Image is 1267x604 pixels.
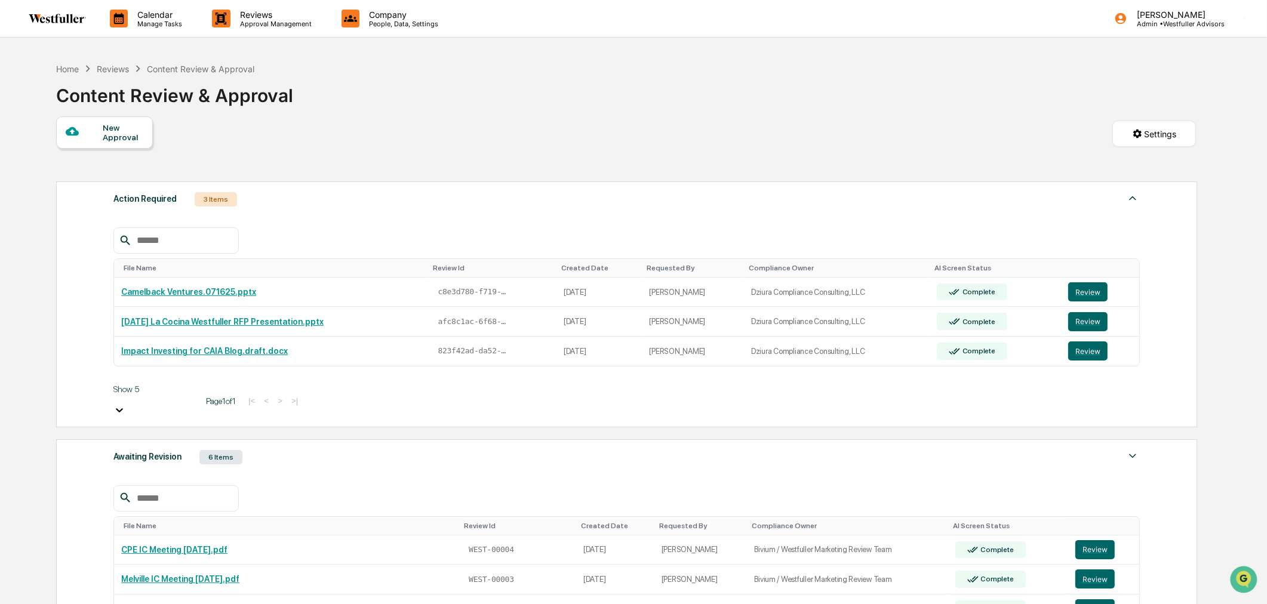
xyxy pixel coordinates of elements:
[206,396,236,406] span: Page 1 of 1
[12,151,31,170] img: Rachel Stanley
[56,64,79,74] div: Home
[1075,569,1132,588] a: Review
[12,132,80,142] div: Past conversations
[147,64,254,74] div: Content Review & Approval
[556,278,642,307] td: [DATE]
[12,183,31,202] img: Rachel Stanley
[979,575,1014,583] div: Complete
[1068,312,1108,331] button: Review
[464,522,571,530] div: Toggle SortBy
[561,264,638,272] div: Toggle SortBy
[654,535,748,565] td: [PERSON_NAME]
[1068,312,1132,331] a: Review
[934,264,1056,272] div: Toggle SortBy
[195,192,237,207] div: 3 Items
[121,287,256,297] a: Camelback Ventures.071625.pptx
[642,307,745,337] td: [PERSON_NAME]
[84,295,144,305] a: Powered byPylon
[106,195,130,204] span: [DATE]
[1075,540,1132,559] a: Review
[744,307,930,337] td: Dziura Compliance Consulting, LLC
[1078,522,1134,530] div: Toggle SortBy
[103,123,143,142] div: New Approval
[37,162,97,172] span: [PERSON_NAME]
[1068,341,1132,360] a: Review
[979,546,1014,554] div: Complete
[128,10,188,20] p: Calendar
[433,264,552,272] div: Toggle SortBy
[12,245,21,255] div: 🖐️
[1127,20,1225,28] p: Admin • Westfuller Advisors
[121,574,239,584] a: Melville IC Meeting [DATE].pdf
[1071,264,1134,272] div: Toggle SortBy
[1075,569,1115,588] button: Review
[12,91,33,113] img: 1746055101610-c473b297-6a78-478c-a979-82029cc54cd1
[245,396,259,406] button: |<
[260,396,272,406] button: <
[1068,282,1132,301] a: Review
[581,522,650,530] div: Toggle SortBy
[37,195,97,204] span: [PERSON_NAME]
[99,195,103,204] span: •
[124,264,423,272] div: Toggle SortBy
[121,545,227,554] a: CPE IC Meeting [DATE].pdf
[752,522,943,530] div: Toggle SortBy
[642,337,745,366] td: [PERSON_NAME]
[121,317,324,326] a: [DATE] La Cocina Westfuller RFP Presentation.pptx
[7,239,82,261] a: 🖐️Preclearance
[29,14,86,23] img: logo
[274,396,286,406] button: >
[119,296,144,305] span: Pylon
[185,130,217,144] button: See all
[960,347,995,355] div: Complete
[56,75,293,106] div: Content Review & Approval
[1127,10,1225,20] p: [PERSON_NAME]
[359,10,444,20] p: Company
[438,287,509,297] span: c8e3d780-f719-41d7-84c3-a659409448a4
[576,565,654,594] td: [DATE]
[1068,282,1108,301] button: Review
[469,545,514,554] span: WEST-00004
[960,288,995,296] div: Complete
[99,162,103,172] span: •
[960,318,995,326] div: Complete
[359,20,444,28] p: People, Data, Settings
[12,25,217,44] p: How can we help?
[106,162,130,172] span: [DATE]
[556,337,642,366] td: [DATE]
[113,384,197,394] div: Show 5
[953,522,1063,530] div: Toggle SortBy
[1112,121,1196,147] button: Settings
[1125,191,1140,205] img: caret
[647,264,740,272] div: Toggle SortBy
[744,337,930,366] td: Dziura Compliance Consulting, LLC
[469,575,514,584] span: WEST-00003
[642,278,745,307] td: [PERSON_NAME]
[24,267,75,279] span: Data Lookup
[747,535,948,565] td: Bivium / Westfuller Marketing Review Team
[438,346,509,356] span: 823f42ad-da52-427a-bdfe-d3b490ef0764
[54,91,196,103] div: Start new chat
[121,346,288,356] a: Impact Investing for CAIA Blog.draft.docx
[1125,449,1140,463] img: caret
[438,317,509,326] span: afc8c1ac-6f68-4627-999b-d97b3a6d8081
[113,449,182,464] div: Awaiting Revision
[82,239,153,261] a: 🗄️Attestations
[203,95,217,109] button: Start new chat
[113,191,177,207] div: Action Required
[1075,540,1115,559] button: Review
[25,91,47,113] img: 8933085812038_c878075ebb4cc5468115_72.jpg
[124,522,454,530] div: Toggle SortBy
[97,64,129,74] div: Reviews
[7,262,80,283] a: 🔎Data Lookup
[199,450,242,464] div: 6 Items
[87,245,96,255] div: 🗄️
[576,535,654,565] td: [DATE]
[1229,565,1261,597] iframe: Open customer support
[749,264,925,272] div: Toggle SortBy
[230,10,318,20] p: Reviews
[659,522,743,530] div: Toggle SortBy
[230,20,318,28] p: Approval Management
